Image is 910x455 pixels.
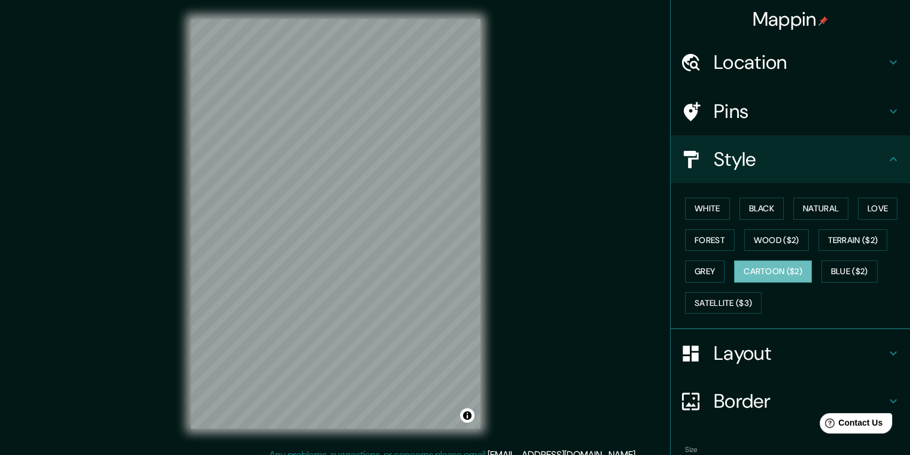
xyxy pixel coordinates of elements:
iframe: Help widget launcher [804,408,897,442]
button: Natural [793,198,848,220]
h4: Pins [714,99,886,123]
div: Style [671,135,910,183]
label: Size [685,445,698,455]
button: Wood ($2) [744,229,809,251]
h4: Layout [714,341,886,365]
h4: Border [714,389,886,413]
button: Black [739,198,784,220]
div: Border [671,377,910,425]
h4: Location [714,50,886,74]
img: pin-icon.png [818,16,828,26]
button: Love [858,198,897,220]
div: Pins [671,87,910,135]
canvas: Map [191,19,480,429]
button: Grey [685,260,725,283]
button: Forest [685,229,735,251]
div: Layout [671,329,910,377]
button: Toggle attribution [460,408,474,423]
h4: Style [714,147,886,171]
button: Satellite ($3) [685,292,762,314]
button: Terrain ($2) [818,229,888,251]
button: Blue ($2) [821,260,878,283]
button: White [685,198,730,220]
button: Cartoon ($2) [734,260,812,283]
h4: Mappin [753,7,829,31]
div: Location [671,38,910,86]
